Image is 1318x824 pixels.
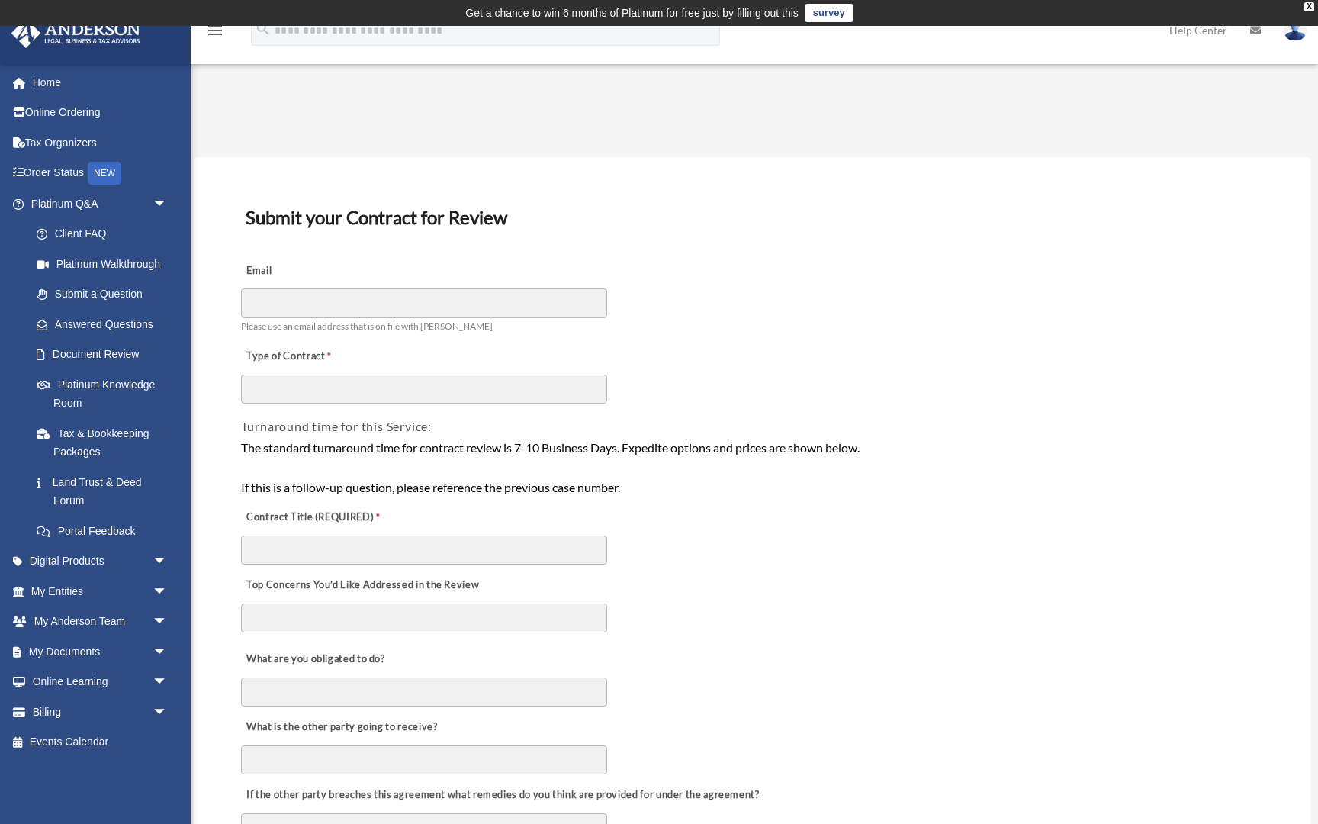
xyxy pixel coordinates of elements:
label: If the other party breaches this agreement what remedies do you think are provided for under the ... [241,785,763,806]
a: Online Learningarrow_drop_down [11,667,191,697]
div: The standard turnaround time for contract review is 7-10 Business Days. Expedite options and pric... [241,438,1265,497]
a: Submit a Question [21,279,191,310]
a: Answered Questions [21,309,191,340]
a: survey [805,4,853,22]
img: User Pic [1284,19,1307,41]
h3: Submit your Contract for Review [239,201,1266,233]
a: My Entitiesarrow_drop_down [11,576,191,607]
span: arrow_drop_down [153,576,183,607]
span: arrow_drop_down [153,188,183,220]
i: menu [206,21,224,40]
span: arrow_drop_down [153,607,183,638]
div: NEW [88,162,121,185]
span: arrow_drop_down [153,697,183,728]
a: Platinum Q&Aarrow_drop_down [11,188,191,219]
a: Events Calendar [11,727,191,758]
img: Anderson Advisors Platinum Portal [7,18,145,48]
a: Billingarrow_drop_down [11,697,191,727]
label: What is the other party going to receive? [241,717,442,739]
a: My Documentsarrow_drop_down [11,636,191,667]
a: Platinum Knowledge Room [21,369,191,418]
label: Type of Contract [241,346,394,367]
label: Top Concerns You’d Like Addressed in the Review [241,575,484,597]
a: menu [206,27,224,40]
span: Turnaround time for this Service: [241,419,432,433]
a: Client FAQ [21,219,191,249]
span: arrow_drop_down [153,546,183,578]
i: search [255,21,272,37]
span: arrow_drop_down [153,667,183,698]
label: Contract Title (REQUIRED) [241,507,394,529]
a: Online Ordering [11,98,191,128]
a: Home [11,67,191,98]
label: What are you obligated to do? [241,649,394,671]
a: Order StatusNEW [11,158,191,189]
label: Email [241,260,394,282]
a: Document Review [21,340,183,370]
a: Tax & Bookkeeping Packages [21,418,191,467]
div: close [1304,2,1314,11]
a: Tax Organizers [11,127,191,158]
a: Portal Feedback [21,516,191,546]
div: Get a chance to win 6 months of Platinum for free just by filling out this [465,4,799,22]
a: Platinum Walkthrough [21,249,191,279]
a: My Anderson Teamarrow_drop_down [11,607,191,637]
span: Please use an email address that is on file with [PERSON_NAME] [241,320,493,332]
a: Land Trust & Deed Forum [21,467,191,516]
a: Digital Productsarrow_drop_down [11,546,191,577]
span: arrow_drop_down [153,636,183,668]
